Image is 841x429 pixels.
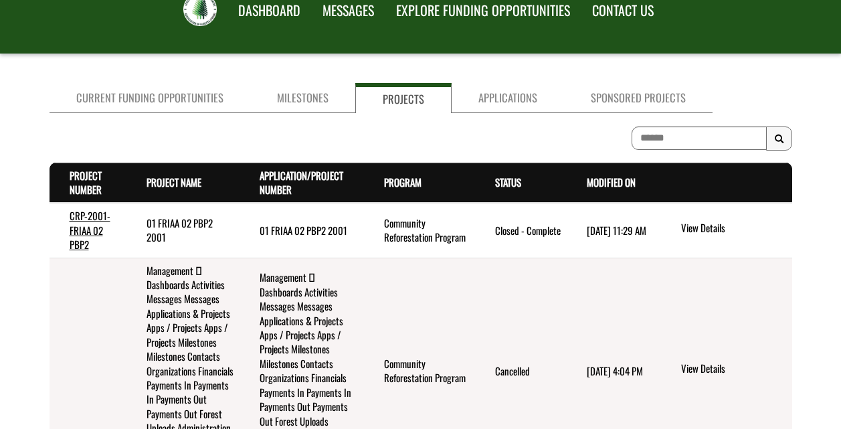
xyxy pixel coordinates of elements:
[567,203,659,258] td: 8/9/2023 11:29 AM
[364,203,475,258] td: Community Reforestation Program
[632,126,767,150] input: To search on partial text, use the asterisk (*) wildcard character.
[240,203,365,258] td: 01 FRIAA 02 PBP2 2001
[681,221,786,237] a: View details
[384,175,422,189] a: Program
[659,163,791,203] th: Actions
[587,363,643,378] time: [DATE] 4:04 PM
[70,168,102,197] a: Project Number
[681,361,786,377] a: View details
[50,83,250,113] a: Current Funding Opportunities
[260,168,343,197] a: Application/Project Number
[452,83,564,113] a: Applications
[355,83,452,113] a: Projects
[659,203,791,258] td: action menu
[250,83,355,113] a: Milestones
[126,203,240,258] td: 01 FRIAA 02 PBP2 2001
[495,175,521,189] a: Status
[70,208,110,252] a: CRP-2001-FRIAA 02 PBP2
[766,126,792,151] button: Search Results
[475,203,567,258] td: Closed - Complete
[50,203,126,258] td: CRP-2001-FRIAA 02 PBP2
[587,223,646,238] time: [DATE] 11:29 AM
[564,83,713,113] a: Sponsored Projects
[147,175,201,189] a: Project Name
[587,175,636,189] a: Modified On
